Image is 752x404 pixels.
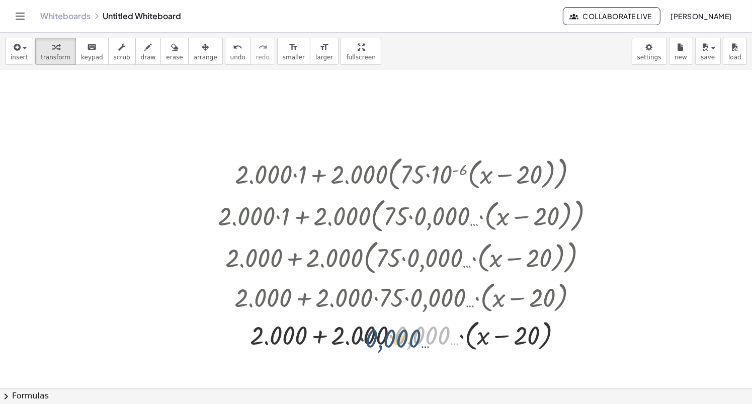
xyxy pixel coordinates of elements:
i: redo [258,41,268,53]
a: Whiteboards [40,11,91,21]
button: transform [35,38,76,65]
span: larger [315,54,333,61]
button: save [695,38,721,65]
i: keyboard [87,41,97,53]
button: settings [632,38,667,65]
button: undoundo [225,38,251,65]
span: Collaborate Live [571,12,652,21]
span: keypad [81,54,103,61]
span: arrange [194,54,217,61]
span: draw [141,54,156,61]
button: Collaborate Live [563,7,660,25]
button: format_sizelarger [310,38,339,65]
button: load [723,38,747,65]
i: format_size [319,41,329,53]
span: erase [166,54,183,61]
span: new [675,54,687,61]
button: [PERSON_NAME] [662,7,740,25]
span: transform [41,54,70,61]
button: erase [160,38,188,65]
span: save [701,54,715,61]
span: redo [256,54,270,61]
button: fullscreen [341,38,381,65]
span: [PERSON_NAME] [671,12,732,21]
button: keyboardkeypad [75,38,109,65]
button: new [669,38,693,65]
span: settings [637,54,661,61]
span: fullscreen [346,54,375,61]
i: format_size [289,41,298,53]
span: scrub [114,54,130,61]
button: Toggle navigation [12,8,28,24]
button: scrub [108,38,136,65]
button: arrange [188,38,223,65]
button: format_sizesmaller [277,38,310,65]
button: insert [5,38,33,65]
button: redoredo [250,38,275,65]
span: load [728,54,741,61]
button: draw [135,38,161,65]
span: smaller [283,54,305,61]
span: insert [11,54,28,61]
i: undo [233,41,242,53]
span: undo [230,54,245,61]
